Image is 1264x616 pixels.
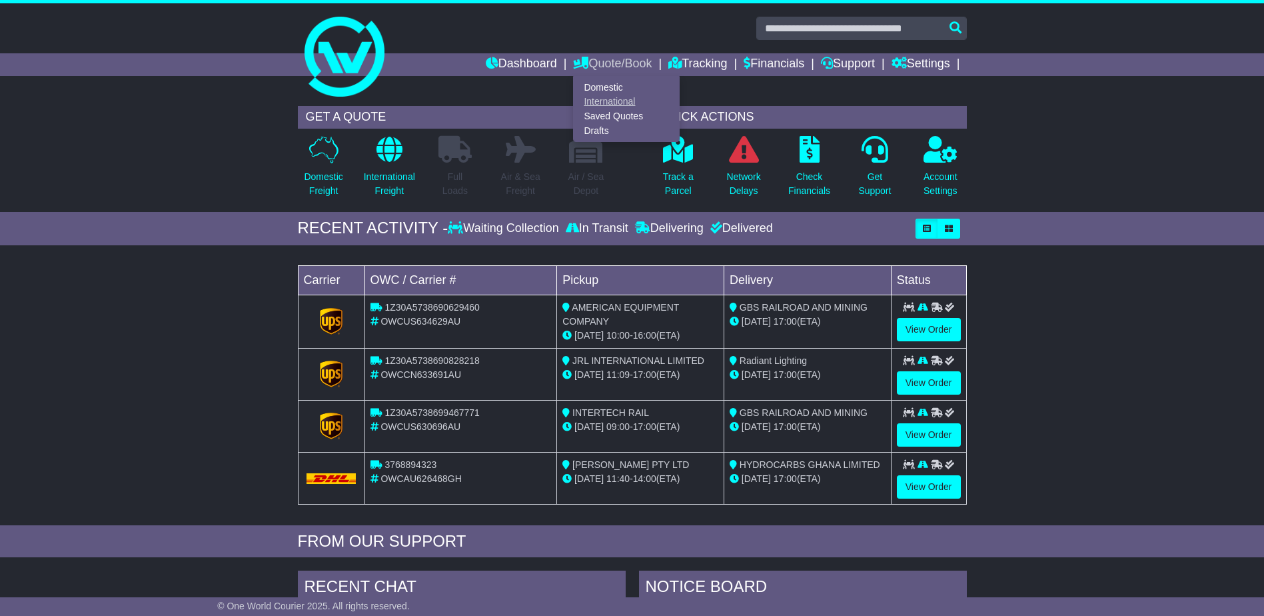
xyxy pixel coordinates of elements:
span: 1Z30A5738699467771 [384,407,479,418]
a: View Order [897,371,961,395]
a: DomesticFreight [303,135,343,205]
span: OWCUS630696AU [380,421,460,432]
span: 17:00 [774,473,797,484]
a: View Order [897,423,961,447]
span: 11:40 [606,473,630,484]
a: Drafts [574,123,679,138]
p: Track a Parcel [663,170,694,198]
span: [DATE] [742,421,771,432]
div: RECENT CHAT [298,571,626,607]
span: OWCCN633691AU [380,369,461,380]
div: (ETA) [730,472,886,486]
a: Quote/Book [573,53,652,76]
span: GBS RAILROAD AND MINING [740,407,868,418]
div: - (ETA) [562,472,718,486]
span: AMERICAN EQUIPMENT COMPANY [562,302,679,327]
div: Delivered [707,221,773,236]
span: 3768894323 [384,459,436,470]
div: - (ETA) [562,368,718,382]
div: Delivering [632,221,707,236]
span: [DATE] [574,421,604,432]
img: GetCarrierServiceLogo [320,308,342,335]
td: Delivery [724,265,891,295]
td: OWC / Carrier # [364,265,557,295]
span: Radiant Lighting [740,355,807,366]
div: - (ETA) [562,420,718,434]
span: 17:00 [633,369,656,380]
span: [DATE] [574,369,604,380]
div: - (ETA) [562,329,718,343]
span: 16:00 [633,330,656,341]
a: Domestic [574,80,679,95]
span: [DATE] [742,369,771,380]
span: 17:00 [774,369,797,380]
a: CheckFinancials [788,135,831,205]
p: Air / Sea Depot [568,170,604,198]
div: RECENT ACTIVITY - [298,219,448,238]
td: Carrier [298,265,364,295]
span: [DATE] [574,473,604,484]
a: GetSupport [858,135,892,205]
a: InternationalFreight [363,135,416,205]
span: 17:00 [774,421,797,432]
td: Status [891,265,966,295]
p: Check Financials [788,170,830,198]
span: JRL INTERNATIONAL LIMITED [572,355,704,366]
p: Account Settings [924,170,957,198]
span: 14:00 [633,473,656,484]
span: INTERTECH RAIL [572,407,649,418]
span: © One World Courier 2025. All rights reserved. [217,601,410,611]
div: (ETA) [730,368,886,382]
span: OWCUS634629AU [380,316,460,327]
a: Financials [744,53,804,76]
div: (ETA) [730,420,886,434]
img: GetCarrierServiceLogo [320,413,342,439]
p: International Freight [364,170,415,198]
a: Dashboard [486,53,557,76]
a: View Order [897,318,961,341]
div: In Transit [562,221,632,236]
a: Support [821,53,875,76]
span: GBS RAILROAD AND MINING [740,302,868,313]
p: Network Delays [726,170,760,198]
div: Waiting Collection [448,221,562,236]
a: NetworkDelays [726,135,761,205]
span: HYDROCARBS GHANA LIMITED [740,459,880,470]
div: QUICK ACTIONS [652,106,967,129]
a: Settings [892,53,950,76]
span: 1Z30A5738690828218 [384,355,479,366]
p: Full Loads [438,170,472,198]
span: 10:00 [606,330,630,341]
span: 17:00 [774,316,797,327]
a: International [574,95,679,109]
div: FROM OUR SUPPORT [298,532,967,551]
span: OWCAU626468GH [380,473,461,484]
span: [DATE] [742,316,771,327]
img: DHL.png [307,473,356,484]
p: Air & Sea Freight [501,170,540,198]
div: NOTICE BOARD [639,571,967,607]
td: Pickup [557,265,724,295]
a: Track aParcel [662,135,694,205]
img: GetCarrierServiceLogo [320,361,342,387]
a: Saved Quotes [574,109,679,124]
a: View Order [897,475,961,499]
span: 17:00 [633,421,656,432]
div: GET A QUOTE [298,106,612,129]
a: Tracking [668,53,727,76]
span: 11:09 [606,369,630,380]
span: [DATE] [742,473,771,484]
div: (ETA) [730,315,886,329]
span: 1Z30A5738690629460 [384,302,479,313]
p: Get Support [858,170,891,198]
span: [PERSON_NAME] PTY LTD [572,459,689,470]
p: Domestic Freight [304,170,342,198]
span: [DATE] [574,330,604,341]
span: 09:00 [606,421,630,432]
div: Quote/Book [573,76,680,142]
a: AccountSettings [923,135,958,205]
